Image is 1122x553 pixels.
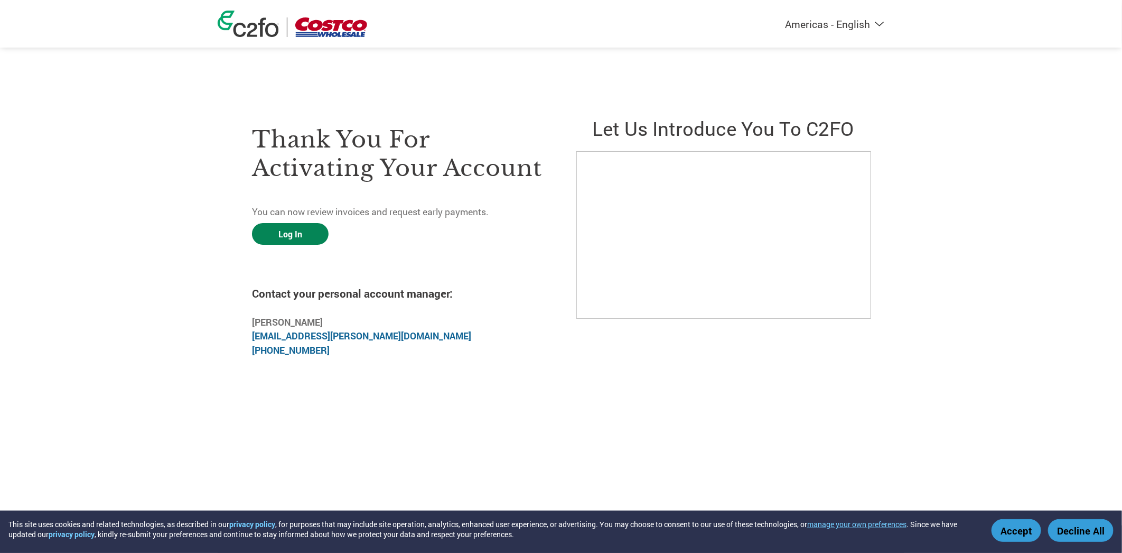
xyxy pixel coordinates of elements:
[252,223,329,245] a: Log In
[807,519,906,529] button: manage your own preferences
[252,125,546,182] h3: Thank you for activating your account
[229,519,275,529] a: privacy policy
[252,330,471,342] a: [EMAIL_ADDRESS][PERSON_NAME][DOMAIN_NAME]
[992,519,1041,542] button: Accept
[218,11,279,37] img: c2fo logo
[576,115,870,141] h2: Let us introduce you to C2FO
[1048,519,1114,542] button: Decline All
[49,529,95,539] a: privacy policy
[252,316,323,328] b: [PERSON_NAME]
[8,519,976,539] div: This site uses cookies and related technologies, as described in our , for purposes that may incl...
[576,151,871,319] iframe: C2FO Introduction Video
[252,286,546,301] h4: Contact your personal account manager:
[295,17,367,37] img: Costco
[252,205,546,219] p: You can now review invoices and request early payments.
[252,344,330,356] a: [PHONE_NUMBER]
